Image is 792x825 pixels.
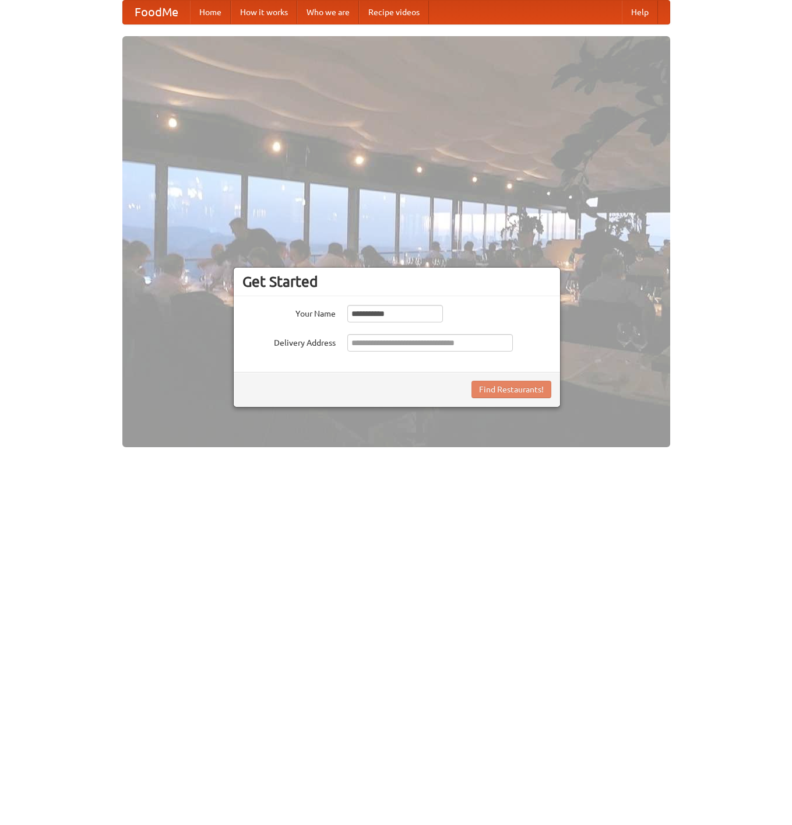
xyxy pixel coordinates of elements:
[231,1,297,24] a: How it works
[622,1,658,24] a: Help
[471,381,551,398] button: Find Restaurants!
[359,1,429,24] a: Recipe videos
[123,1,190,24] a: FoodMe
[242,305,336,320] label: Your Name
[190,1,231,24] a: Home
[242,273,551,290] h3: Get Started
[297,1,359,24] a: Who we are
[242,334,336,349] label: Delivery Address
